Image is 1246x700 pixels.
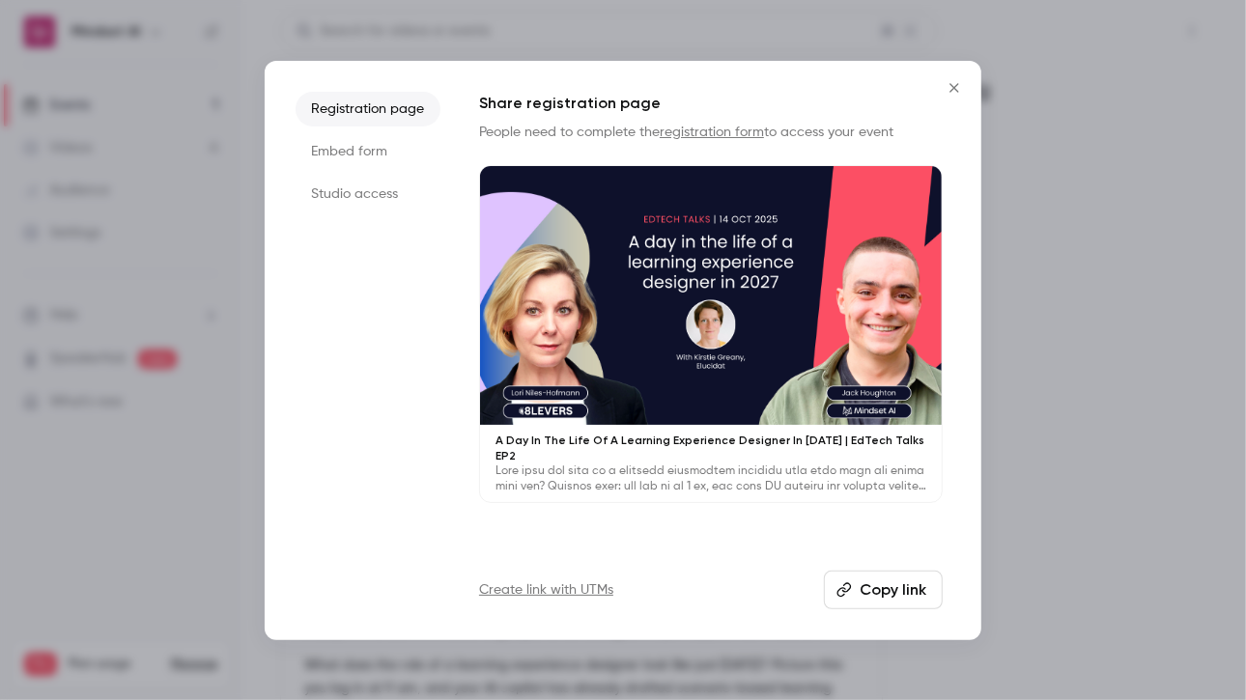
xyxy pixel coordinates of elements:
[479,165,943,504] a: A Day In The Life Of A Learning Experience Designer In [DATE] | EdTech Talks EP2Lore ipsu dol sit...
[496,433,926,463] p: A Day In The Life Of A Learning Experience Designer In [DATE] | EdTech Talks EP2
[479,123,943,142] p: People need to complete the to access your event
[496,463,926,494] p: Lore ipsu dol sita co a elitsedd eiusmodtem incididu utla etdo magn ali enima mini ven? Quisnos e...
[479,580,613,600] a: Create link with UTMs
[824,571,943,609] button: Copy link
[935,69,974,107] button: Close
[479,92,943,115] h1: Share registration page
[296,92,440,126] li: Registration page
[296,177,440,211] li: Studio access
[660,126,764,139] a: registration form
[296,134,440,169] li: Embed form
